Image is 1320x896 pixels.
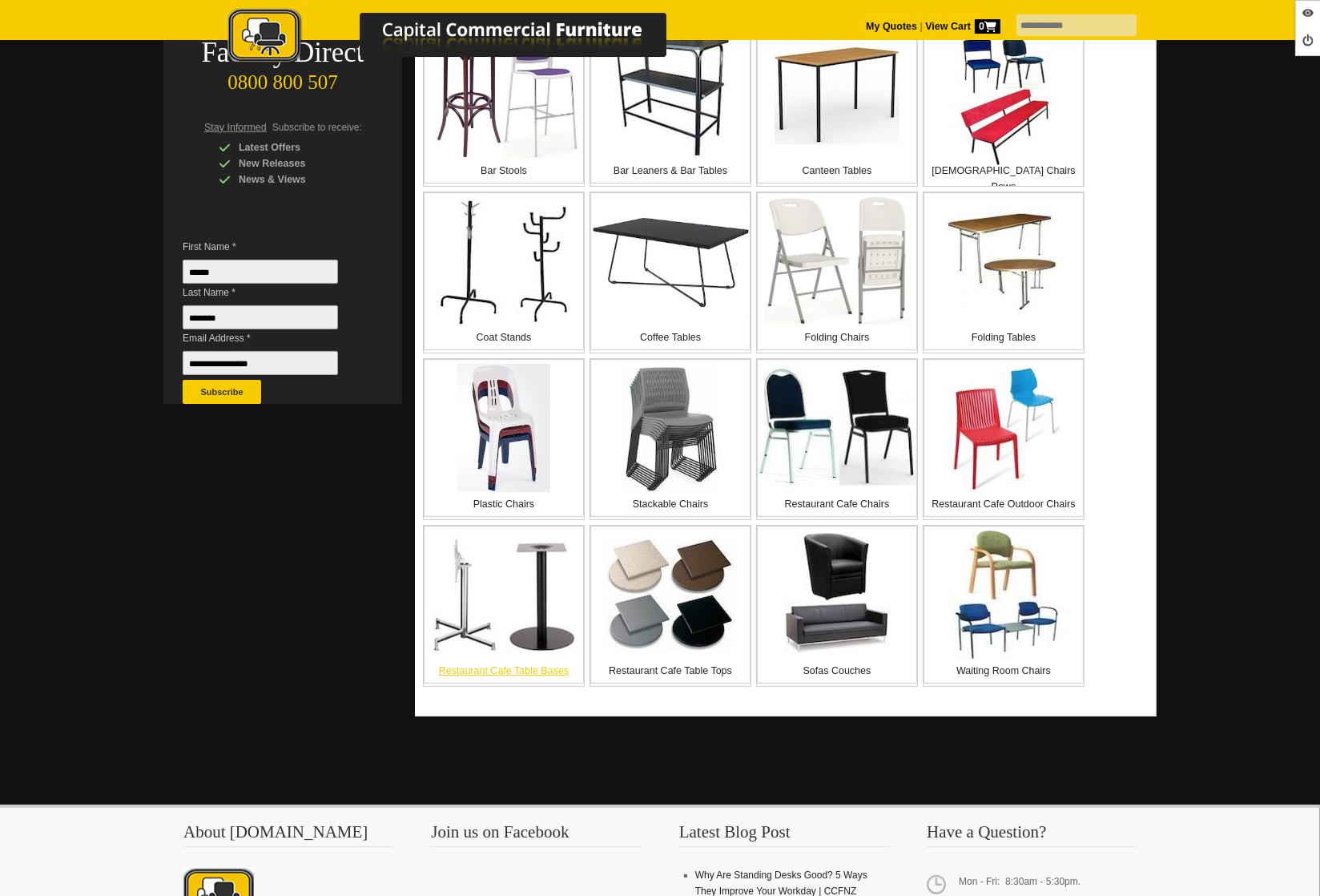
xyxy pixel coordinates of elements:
[590,192,751,353] a: Coffee Tables Coffee Tables
[425,496,583,512] p: Plastic Chairs
[425,163,583,179] p: Bar Stools
[758,329,916,345] p: Folding Chairs
[940,38,1068,167] img: Church Chairs Pews
[591,663,750,679] p: Restaurant Cafe Table Tops
[432,536,576,654] img: Restaurant Cafe Table Bases
[591,163,750,179] p: Bar Leaners & Bar Tables
[775,45,899,144] img: Canteen Tables
[272,122,362,133] span: Subscribe to receive:
[429,30,578,159] img: Bar Stools
[924,163,1083,195] p: [DEMOGRAPHIC_DATA] Chairs Pews
[423,25,585,187] a: Bar Stools Bar Stools
[183,8,744,67] img: Capital Commercial Furniture Logo
[183,239,362,255] span: First Name *
[756,25,918,187] a: Canteen Tables Canteen Tables
[183,8,744,71] a: Capital Commercial Furniture Logo
[219,155,371,172] div: New Releases
[758,163,916,179] p: Canteen Tables
[423,525,585,687] a: Restaurant Cafe Table Bases Restaurant Cafe Table Bases
[183,380,261,404] button: Subscribe
[758,663,916,679] p: Sofas Couches
[608,30,733,159] img: Bar Leaners & Bar Tables
[758,365,916,490] img: Restaurant Cafe Chairs
[438,197,570,325] img: Coat Stands
[457,364,550,492] img: Plastic Chairs
[756,525,918,687] a: Sofas Couches Sofas Couches
[425,329,583,345] p: Coat Stands
[431,824,641,847] h3: Join us on Facebook
[423,358,585,520] a: Plastic Chairs Plastic Chairs
[590,525,751,687] a: Restaurant Cafe Table Tops Restaurant Cafe Table Tops
[924,496,1083,512] p: Restaurant Cafe Outdoor Chairs
[204,122,267,133] span: Stay Informed
[590,358,751,520] a: Stackable Chairs Stackable Chairs
[866,21,917,32] a: My Quotes
[679,824,889,847] h3: Latest Blog Post
[756,358,918,520] a: Restaurant Cafe Chairs Restaurant Cafe Chairs
[924,663,1083,679] p: Waiting Room Chairs
[163,63,402,94] div: 0800 800 507
[947,364,1060,492] img: Restaurant Cafe Outdoor Chairs
[606,538,734,652] img: Restaurant Cafe Table Tops
[183,330,362,346] span: Email Address *
[425,663,583,679] p: Restaurant Cafe Table Bases
[773,531,901,659] img: Sofas Couches
[756,192,918,353] a: Folding Chairs Folding Chairs
[219,139,371,155] div: Latest Offers
[591,496,750,512] p: Stackable Chairs
[591,329,750,345] p: Coffee Tables
[758,496,916,512] p: Restaurant Cafe Chairs
[923,192,1085,353] a: Folding Tables Folding Tables
[923,25,1085,187] a: Church Chairs Pews [DEMOGRAPHIC_DATA] Chairs Pews
[923,358,1085,520] a: Restaurant Cafe Outdoor Chairs Restaurant Cafe Outdoor Chairs
[948,205,1060,317] img: Folding Tables
[183,260,338,284] input: First Name *
[975,19,1000,34] span: 0
[925,21,1000,32] strong: View Cart
[764,197,911,325] img: Folding Chairs
[183,305,338,329] input: Last Name *
[940,531,1068,659] img: Waiting Room Chairs
[927,824,1137,847] h3: Have a Question?
[183,824,393,847] h3: About [DOMAIN_NAME]
[219,172,371,188] div: News & Views
[163,42,402,64] div: Factory Direct
[183,351,338,375] input: Email Address *
[924,329,1083,345] p: Folding Tables
[590,25,751,187] a: Bar Leaners & Bar Tables Bar Leaners & Bar Tables
[620,364,721,492] img: Stackable Chairs
[923,21,1000,32] a: View Cart0
[923,525,1085,687] a: Waiting Room Chairs Waiting Room Chairs
[183,285,362,301] span: Last Name *
[591,213,750,309] img: Coffee Tables
[423,192,585,353] a: Coat Stands Coat Stands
